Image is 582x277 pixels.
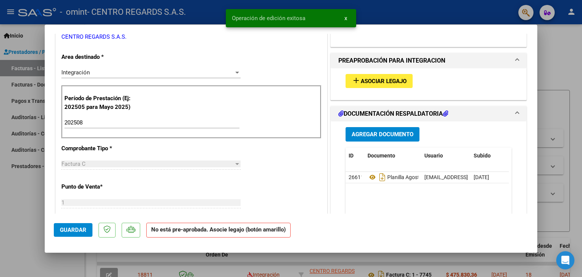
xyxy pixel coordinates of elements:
p: Punto de Venta [61,183,139,191]
h1: PREAPROBACIÓN PARA INTEGRACION [338,56,445,65]
button: Guardar [54,223,92,237]
span: Usuario [424,153,443,159]
span: Guardar [60,227,86,233]
span: x [344,15,347,22]
span: [DATE] [474,174,489,180]
span: Factura C [61,161,86,167]
datatable-header-cell: ID [346,148,365,164]
p: Area destinado * [61,53,139,61]
datatable-header-cell: Acción [508,148,546,164]
span: Agregar Documento [352,131,413,138]
span: Subido [474,153,491,159]
span: ID [349,153,354,159]
datatable-header-cell: Usuario [421,148,471,164]
span: Integración [61,69,90,76]
i: Descargar documento [377,171,387,183]
span: [EMAIL_ADDRESS][DOMAIN_NAME] - CENTRO REGARDS SAS [424,174,568,180]
mat-expansion-panel-header: DOCUMENTACIÓN RESPALDATORIA [331,106,526,121]
span: Asociar Legajo [361,78,407,85]
div: Open Intercom Messenger [556,251,574,269]
p: CENTRO REGARDS S.A.S. [61,33,321,41]
strong: No está pre-aprobada. Asocie legajo (botón amarillo) [146,223,291,238]
span: Planilla Agosto 082025 [368,174,442,180]
span: 26611 [349,174,364,180]
h1: DOCUMENTACIÓN RESPALDATORIA [338,109,448,118]
button: x [338,11,353,25]
button: Asociar Legajo [346,74,413,88]
p: Período de Prestación (Ej: 202505 para Mayo 2025) [64,94,141,111]
button: Agregar Documento [346,127,419,141]
p: Comprobante Tipo * [61,144,139,153]
div: PREAPROBACIÓN PARA INTEGRACION [331,68,526,100]
datatable-header-cell: Subido [471,148,508,164]
mat-icon: add [352,76,361,85]
mat-expansion-panel-header: PREAPROBACIÓN PARA INTEGRACION [331,53,526,68]
datatable-header-cell: Documento [365,148,421,164]
span: Documento [368,153,395,159]
span: Operación de edición exitosa [232,14,305,22]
